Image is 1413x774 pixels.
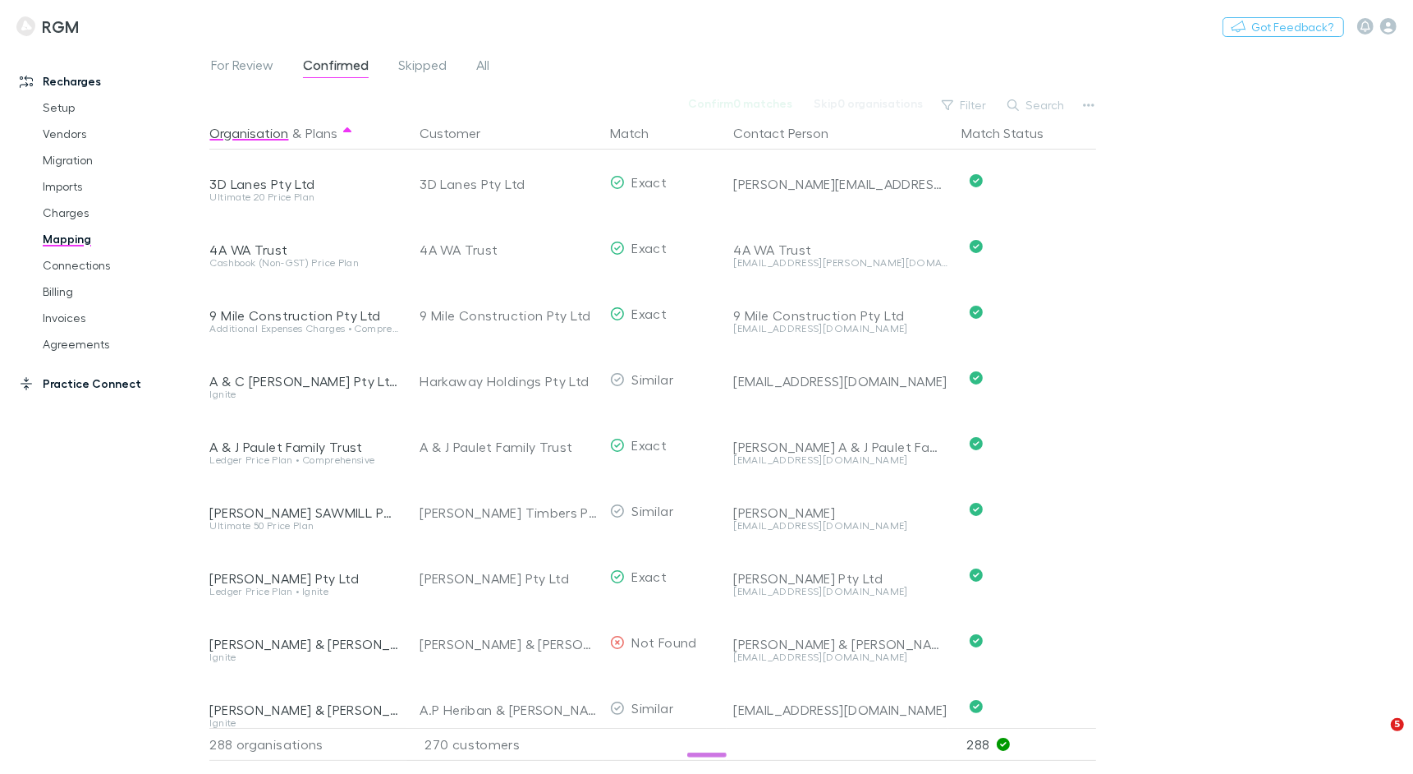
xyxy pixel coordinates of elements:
[209,258,400,268] div: Cashbook (Non-GST) Price Plan
[26,226,206,252] a: Mapping
[209,389,400,399] div: Ignite
[733,258,948,268] div: [EMAIL_ADDRESS][PERSON_NAME][DOMAIN_NAME]
[803,94,934,113] button: Skip0 organisations
[26,121,206,147] a: Vendors
[209,702,400,718] div: [PERSON_NAME] & [PERSON_NAME]
[209,587,400,597] div: Ledger Price Plan • Ignite
[420,117,500,150] button: Customer
[26,147,206,173] a: Migration
[631,634,696,650] span: Not Found
[733,702,948,718] div: [EMAIL_ADDRESS][DOMAIN_NAME]
[3,68,206,94] a: Recharges
[26,305,206,331] a: Invoices
[420,480,597,546] div: [PERSON_NAME] Timbers Pty Ltd
[209,192,400,202] div: Ultimate 20 Price Plan
[209,242,400,258] div: 4A WA Trust
[677,94,803,113] button: Confirm0 matches
[970,700,983,713] svg: Confirmed
[305,117,337,150] button: Plans
[209,652,400,662] div: Ignite
[631,569,667,584] span: Exact
[970,240,983,253] svg: Confirmed
[209,504,400,521] div: [PERSON_NAME] SAWMILL PTY LTD
[999,95,1074,115] button: Search
[970,306,983,319] svg: Confirmed
[26,252,206,279] a: Connections
[420,611,597,677] div: [PERSON_NAME] & [PERSON_NAME]
[398,57,447,78] span: Skipped
[420,283,597,348] div: 9 Mile Construction Pty Ltd
[209,117,400,150] div: &
[1223,17,1344,37] button: Got Feedback?
[420,677,597,743] div: A.P Heriban & [PERSON_NAME]
[733,570,948,587] div: [PERSON_NAME] Pty Ltd
[733,504,948,521] div: [PERSON_NAME]
[733,176,948,192] div: [PERSON_NAME][EMAIL_ADDRESS][PERSON_NAME][DOMAIN_NAME]
[26,279,206,305] a: Billing
[26,331,206,357] a: Agreements
[631,503,673,518] span: Similar
[209,718,400,728] div: Ignite
[420,414,597,480] div: A & J Paulet Family Trust
[970,569,983,582] svg: Confirmed
[631,174,667,190] span: Exact
[733,439,948,455] div: [PERSON_NAME] A & J Paulet Family Trust
[420,348,597,414] div: Harkaway Holdings Pty Ltd
[209,117,288,150] button: Organisation
[209,176,400,192] div: 3D Lanes Pty Ltd
[966,729,1096,760] p: 288
[26,94,206,121] a: Setup
[733,324,948,334] div: [EMAIL_ADDRESS][DOMAIN_NAME]
[733,373,948,389] div: [EMAIL_ADDRESS][DOMAIN_NAME]
[733,587,948,597] div: [EMAIL_ADDRESS][DOMAIN_NAME]
[733,521,948,531] div: [EMAIL_ADDRESS][DOMAIN_NAME]
[733,242,948,258] div: 4A WA Trust
[420,151,597,217] div: 3D Lanes Pty Ltd
[476,57,489,78] span: All
[733,636,948,652] div: [PERSON_NAME] & [PERSON_NAME]
[631,371,673,387] span: Similar
[211,57,273,78] span: For Review
[733,652,948,662] div: [EMAIL_ADDRESS][DOMAIN_NAME]
[970,174,983,187] svg: Confirmed
[733,117,848,150] button: Contact Person
[209,636,400,652] div: [PERSON_NAME] & [PERSON_NAME]
[3,371,206,397] a: Practice Connect
[42,16,79,36] h3: RGM
[7,7,89,46] a: RGM
[733,455,948,465] div: [EMAIL_ADDRESS][DOMAIN_NAME]
[303,57,369,78] span: Confirmed
[209,373,400,389] div: A & C [PERSON_NAME] Pty Ltd atf the [PERSON_NAME] Family Trust
[631,240,667,256] span: Exact
[970,371,983,385] svg: Confirmed
[209,570,400,587] div: [PERSON_NAME] Pty Ltd
[209,324,400,334] div: Additional Expenses Charges • Comprehensive
[631,700,673,716] span: Similar
[26,200,206,226] a: Charges
[209,439,400,455] div: A & J Paulet Family Trust
[631,437,667,453] span: Exact
[970,437,983,450] svg: Confirmed
[420,217,597,283] div: 4A WA Trust
[733,307,948,324] div: 9 Mile Construction Pty Ltd
[420,546,597,611] div: [PERSON_NAME] Pty Ltd
[1391,718,1404,731] span: 5
[970,634,983,647] svg: Confirmed
[406,728,603,761] div: 270 customers
[961,117,1063,150] button: Match Status
[631,306,667,321] span: Exact
[209,521,400,531] div: Ultimate 50 Price Plan
[610,117,668,150] button: Match
[209,455,400,465] div: Ledger Price Plan • Comprehensive
[209,728,406,761] div: 288 organisations
[970,503,983,516] svg: Confirmed
[26,173,206,200] a: Imports
[1357,718,1397,758] iframe: Intercom live chat
[16,16,35,36] img: RGM's Logo
[934,95,996,115] button: Filter
[209,307,400,324] div: 9 Mile Construction Pty Ltd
